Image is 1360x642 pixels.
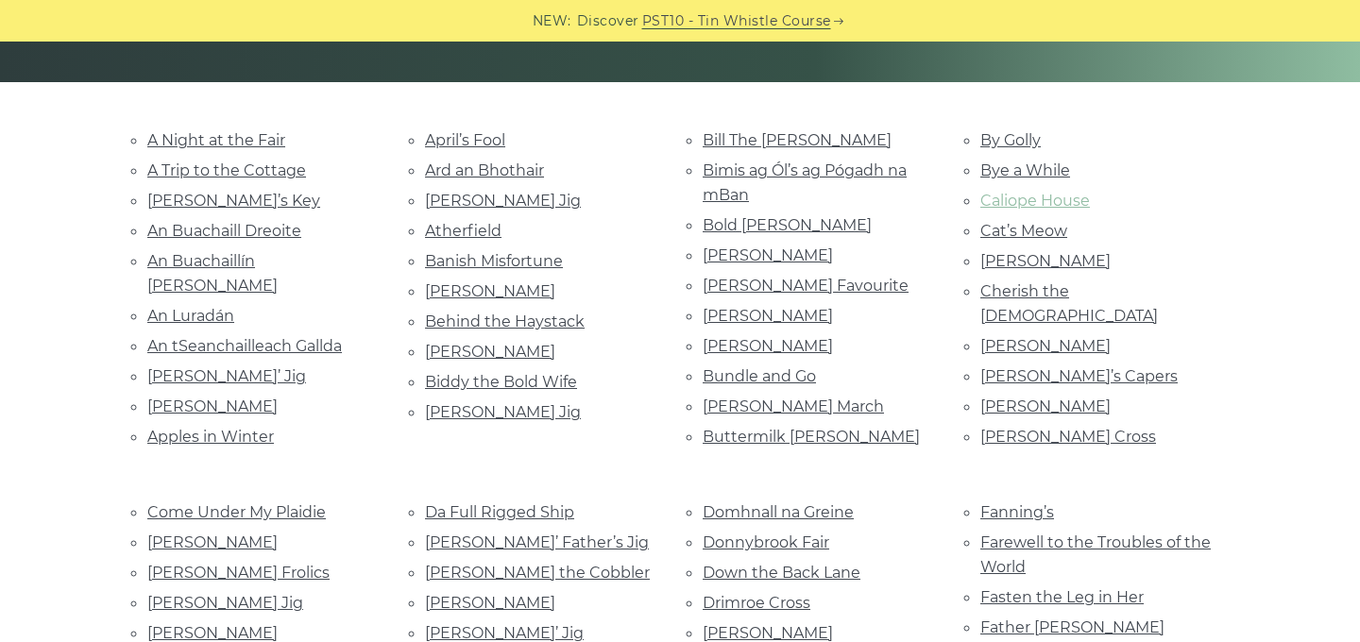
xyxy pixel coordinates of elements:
[577,10,639,32] span: Discover
[980,588,1144,606] a: Fasten the Leg in Her
[425,252,563,270] a: Banish Misfortune
[703,277,909,295] a: [PERSON_NAME] Favourite
[425,594,555,612] a: [PERSON_NAME]
[980,533,1211,576] a: Farewell to the Troubles of the World
[147,367,306,385] a: [PERSON_NAME]’ Jig
[980,337,1111,355] a: [PERSON_NAME]
[147,428,274,446] a: Apples in Winter
[147,624,278,642] a: [PERSON_NAME]
[980,367,1178,385] a: [PERSON_NAME]’s Capers
[703,131,892,149] a: Bill The [PERSON_NAME]
[425,373,577,391] a: Biddy the Bold Wife
[703,564,860,582] a: Down the Back Lane
[703,216,872,234] a: Bold [PERSON_NAME]
[147,307,234,325] a: An Luradán
[147,533,278,551] a: [PERSON_NAME]
[147,252,278,295] a: An Buachaillín [PERSON_NAME]
[147,131,285,149] a: A Night at the Fair
[425,624,584,642] a: [PERSON_NAME]’ Jig
[425,343,555,361] a: [PERSON_NAME]
[980,503,1054,521] a: Fanning’s
[980,397,1111,415] a: [PERSON_NAME]
[425,222,501,240] a: Atherfield
[980,252,1111,270] a: [PERSON_NAME]
[425,533,649,551] a: [PERSON_NAME]’ Father’s Jig
[425,131,505,149] a: April’s Fool
[147,161,306,179] a: A Trip to the Cottage
[533,10,571,32] span: NEW:
[425,192,581,210] a: [PERSON_NAME] Jig
[642,10,831,32] a: PST10 - Tin Whistle Course
[147,594,303,612] a: [PERSON_NAME] Jig
[147,337,342,355] a: An tSeanchailleach Gallda
[980,222,1067,240] a: Cat’s Meow
[425,403,581,421] a: [PERSON_NAME] Jig
[703,161,907,204] a: Bimis ag Ól’s ag Pógadh na mBan
[425,282,555,300] a: [PERSON_NAME]
[425,564,650,582] a: [PERSON_NAME] the Cobbler
[980,428,1156,446] a: [PERSON_NAME] Cross
[980,618,1164,636] a: Father [PERSON_NAME]
[703,428,920,446] a: Buttermilk [PERSON_NAME]
[703,337,833,355] a: [PERSON_NAME]
[980,131,1041,149] a: By Golly
[703,307,833,325] a: [PERSON_NAME]
[425,313,585,330] a: Behind the Haystack
[703,367,816,385] a: Bundle and Go
[980,161,1070,179] a: Bye a While
[703,397,884,415] a: [PERSON_NAME] March
[425,161,544,179] a: Ard an Bhothair
[980,282,1158,325] a: Cherish the [DEMOGRAPHIC_DATA]
[980,192,1090,210] a: Caliope House
[703,594,810,612] a: Drimroe Cross
[425,503,574,521] a: Da Full Rigged Ship
[147,564,330,582] a: [PERSON_NAME] Frolics
[147,192,320,210] a: [PERSON_NAME]’s Key
[147,503,326,521] a: Come Under My Plaidie
[703,503,854,521] a: Domhnall na Greine
[703,533,829,551] a: Donnybrook Fair
[147,222,301,240] a: An Buachaill Dreoite
[147,397,278,415] a: [PERSON_NAME]
[703,246,833,264] a: [PERSON_NAME]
